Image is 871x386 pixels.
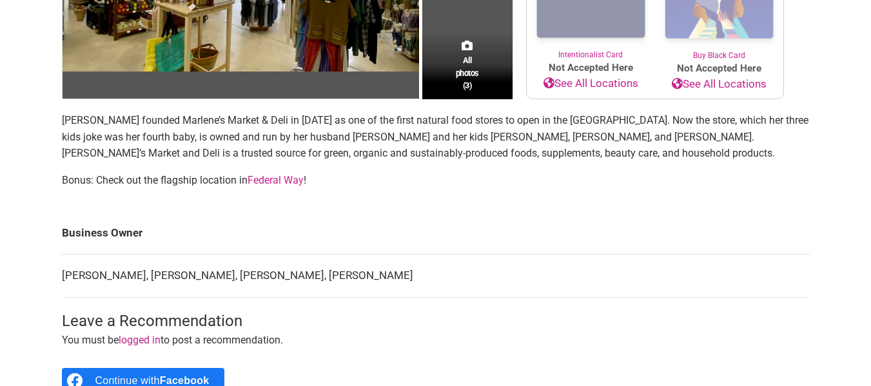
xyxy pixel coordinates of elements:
[62,112,810,162] p: [PERSON_NAME] founded Marlene’s Market & Deli in [DATE] as one of the first natural food stores t...
[248,174,304,186] a: Federal Way
[655,76,783,93] a: See All Locations
[62,212,810,255] td: Business Owner
[456,54,479,91] span: All photos (3)
[62,172,810,189] p: Bonus: Check out the flagship location in !
[62,311,810,333] h3: Leave a Recommendation
[160,375,210,386] b: Facebook
[655,61,783,76] span: Not Accepted Here
[62,255,810,298] td: [PERSON_NAME], [PERSON_NAME], [PERSON_NAME], [PERSON_NAME]
[527,61,655,75] span: Not Accepted Here
[119,334,161,346] a: logged in
[527,75,655,92] a: See All Locations
[62,332,810,349] p: You must be to post a recommendation.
